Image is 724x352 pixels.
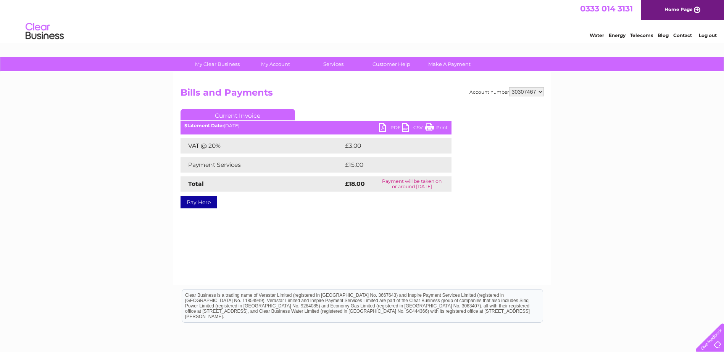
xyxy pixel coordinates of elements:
strong: Total [188,180,204,187]
a: Services [302,57,365,71]
strong: £18.00 [345,180,365,187]
a: 0333 014 3131 [580,4,633,13]
a: My Clear Business [186,57,249,71]
td: Payment Services [181,157,343,173]
div: Clear Business is a trading name of Verastar Limited (registered in [GEOGRAPHIC_DATA] No. 3667643... [182,4,543,37]
td: £3.00 [343,138,434,154]
a: PDF [379,123,402,134]
a: My Account [244,57,307,71]
a: Energy [609,32,626,38]
td: £15.00 [343,157,435,173]
h2: Bills and Payments [181,87,544,102]
td: Payment will be taken on or around [DATE] [372,176,451,192]
a: Blog [658,32,669,38]
a: Contact [673,32,692,38]
a: Print [425,123,448,134]
a: Pay Here [181,196,217,208]
a: Water [590,32,604,38]
img: logo.png [25,20,64,43]
div: Account number [469,87,544,96]
a: Log out [699,32,717,38]
b: Statement Date: [184,123,224,128]
a: Current Invoice [181,109,295,120]
div: [DATE] [181,123,451,128]
a: Customer Help [360,57,423,71]
a: Make A Payment [418,57,481,71]
td: VAT @ 20% [181,138,343,154]
a: Telecoms [630,32,653,38]
a: CSV [402,123,425,134]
